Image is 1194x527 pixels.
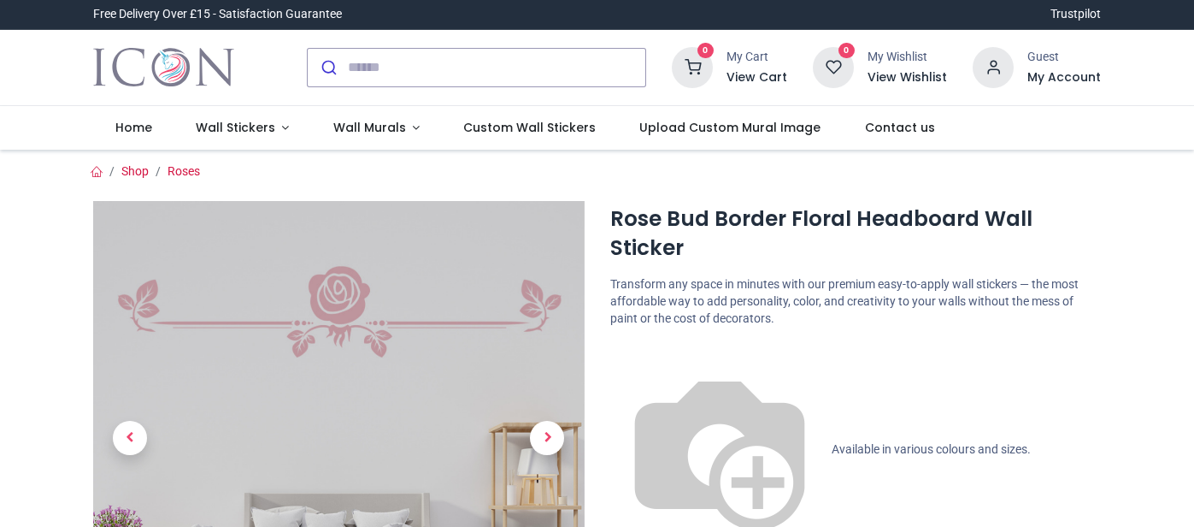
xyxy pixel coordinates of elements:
[113,421,147,455] span: Previous
[308,49,348,86] button: Submit
[530,421,564,455] span: Next
[196,119,275,136] span: Wall Stickers
[93,44,234,92] img: Icon Wall Stickers
[672,59,713,73] a: 0
[1027,49,1101,66] div: Guest
[168,164,200,178] a: Roses
[93,44,234,92] a: Logo of Icon Wall Stickers
[311,106,442,151] a: Wall Murals
[463,119,596,136] span: Custom Wall Stickers
[838,43,855,59] sup: 0
[865,119,935,136] span: Contact us
[610,204,1102,263] h1: Rose Bud Border Floral Headboard Wall Sticker
[333,119,406,136] span: Wall Murals
[174,106,311,151] a: Wall Stickers
[868,69,947,86] a: View Wishlist
[610,276,1102,327] p: Transform any space in minutes with our premium easy-to-apply wall stickers — the most affordable...
[832,442,1031,456] span: Available in various colours and sizes.
[813,59,854,73] a: 0
[1027,69,1101,86] a: My Account
[726,69,787,86] a: View Cart
[697,43,714,59] sup: 0
[726,49,787,66] div: My Cart
[93,6,342,23] div: Free Delivery Over £15 - Satisfaction Guarantee
[1050,6,1101,23] a: Trustpilot
[115,119,152,136] span: Home
[121,164,149,178] a: Shop
[639,119,821,136] span: Upload Custom Mural Image
[868,49,947,66] div: My Wishlist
